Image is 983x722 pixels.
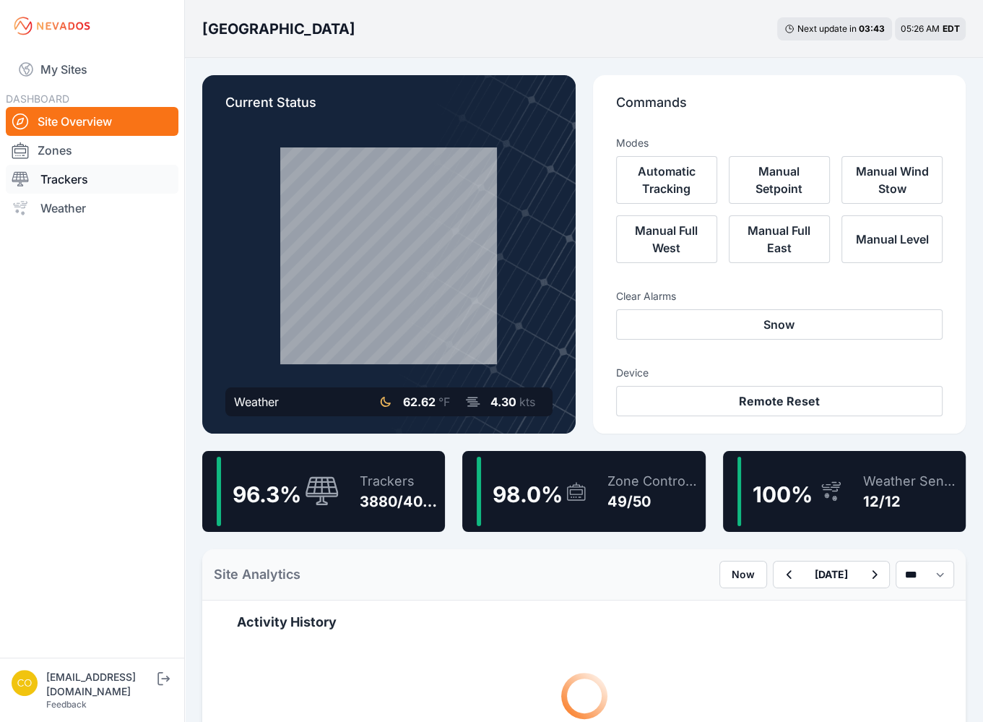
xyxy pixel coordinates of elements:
div: Trackers [360,471,440,491]
span: DASHBOARD [6,93,69,105]
h3: Clear Alarms [616,289,943,304]
a: 100%Weather Sensors12/12 [723,451,966,532]
span: 96.3 % [233,481,301,507]
h2: Site Analytics [214,564,300,585]
button: Manual Full West [616,215,717,263]
span: 100 % [753,481,813,507]
h2: Activity History [237,612,931,632]
div: [EMAIL_ADDRESS][DOMAIN_NAME] [46,670,155,699]
button: [DATE] [803,562,859,588]
p: Commands [616,93,943,124]
a: Feedback [46,699,87,710]
h3: Modes [616,136,649,150]
div: 49/50 [607,491,700,512]
p: Current Status [225,93,553,124]
div: 03 : 43 [859,23,885,35]
a: 98.0%Zone Controllers49/50 [462,451,705,532]
span: 05:26 AM [901,23,940,34]
span: EDT [943,23,960,34]
h3: Device [616,366,943,380]
a: Trackers [6,165,178,194]
img: Nevados [12,14,92,38]
span: kts [519,395,535,409]
div: 12/12 [863,491,960,512]
button: Now [719,561,767,588]
div: Zone Controllers [607,471,700,491]
a: Weather [6,194,178,223]
a: Zones [6,136,178,165]
div: Weather [234,393,279,411]
img: controlroomoperator@invenergy.com [12,670,38,696]
h3: [GEOGRAPHIC_DATA] [202,19,355,39]
span: °F [438,395,450,409]
button: Snow [616,309,943,340]
span: 98.0 % [493,481,563,507]
div: 3880/4027 [360,491,440,512]
button: Manual Wind Stow [841,156,943,204]
a: Site Overview [6,107,178,136]
button: Remote Reset [616,386,943,416]
button: Manual Full East [729,215,830,263]
div: Weather Sensors [863,471,960,491]
a: 96.3%Trackers3880/4027 [202,451,445,532]
span: Next update in [797,23,857,34]
a: My Sites [6,52,178,87]
span: 62.62 [403,395,436,409]
nav: Breadcrumb [202,10,355,48]
button: Automatic Tracking [616,156,717,204]
button: Manual Setpoint [729,156,830,204]
button: Manual Level [841,215,943,263]
span: 4.30 [490,395,516,409]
